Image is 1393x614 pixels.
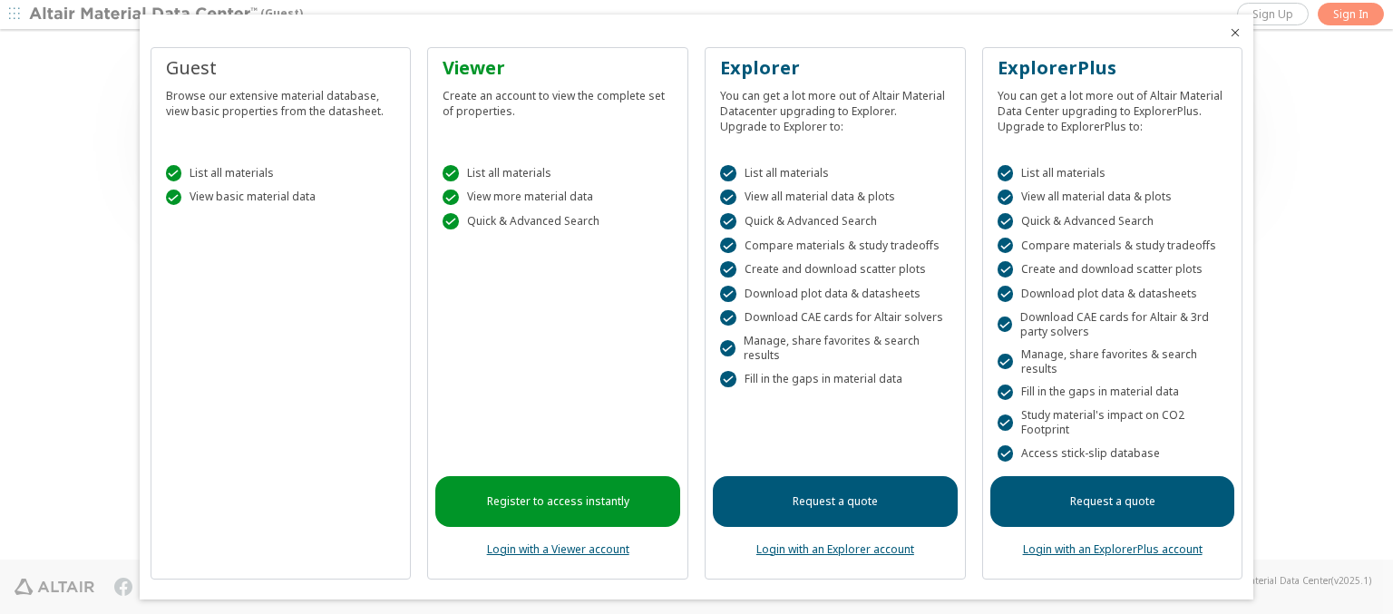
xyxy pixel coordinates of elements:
[720,190,736,206] div: 
[720,310,736,326] div: 
[998,190,1228,206] div: View all material data & plots
[443,55,673,81] div: Viewer
[720,238,950,254] div: Compare materials & study tradeoffs
[443,165,459,181] div: 
[998,347,1228,376] div: Manage, share favorites & search results
[998,213,1228,229] div: Quick & Advanced Search
[720,213,950,229] div: Quick & Advanced Search
[998,445,1228,462] div: Access stick-slip database
[443,165,673,181] div: List all materials
[435,476,680,527] a: Register to access instantly
[1023,541,1203,557] a: Login with an ExplorerPlus account
[166,190,182,206] div: 
[720,340,735,356] div: 
[998,190,1014,206] div: 
[166,55,396,81] div: Guest
[720,165,950,181] div: List all materials
[998,408,1228,437] div: Study material's impact on CO2 Footprint
[720,165,736,181] div: 
[487,541,629,557] a: Login with a Viewer account
[998,238,1228,254] div: Compare materials & study tradeoffs
[998,445,1014,462] div: 
[720,371,950,387] div: Fill in the gaps in material data
[998,81,1228,134] div: You can get a lot more out of Altair Material Data Center upgrading to ExplorerPlus. Upgrade to E...
[720,286,950,302] div: Download plot data & datasheets
[998,238,1014,254] div: 
[720,190,950,206] div: View all material data & plots
[756,541,914,557] a: Login with an Explorer account
[998,414,1013,431] div: 
[720,334,950,363] div: Manage, share favorites & search results
[998,261,1228,278] div: Create and download scatter plots
[720,261,736,278] div: 
[990,476,1235,527] a: Request a quote
[998,385,1228,401] div: Fill in the gaps in material data
[998,213,1014,229] div: 
[713,476,958,527] a: Request a quote
[166,165,396,181] div: List all materials
[443,213,673,229] div: Quick & Advanced Search
[166,165,182,181] div: 
[998,286,1014,302] div: 
[443,190,673,206] div: View more material data
[998,286,1228,302] div: Download plot data & datasheets
[443,213,459,229] div: 
[998,55,1228,81] div: ExplorerPlus
[720,371,736,387] div: 
[720,55,950,81] div: Explorer
[998,310,1228,339] div: Download CAE cards for Altair & 3rd party solvers
[166,190,396,206] div: View basic material data
[443,81,673,119] div: Create an account to view the complete set of properties.
[998,354,1013,370] div: 
[443,190,459,206] div: 
[998,165,1228,181] div: List all materials
[166,81,396,119] div: Browse our extensive material database, view basic properties from the datasheet.
[998,317,1012,333] div: 
[998,165,1014,181] div: 
[720,213,736,229] div: 
[998,261,1014,278] div: 
[998,385,1014,401] div: 
[1228,25,1242,40] button: Close
[720,81,950,134] div: You can get a lot more out of Altair Material Datacenter upgrading to Explorer. Upgrade to Explor...
[720,261,950,278] div: Create and download scatter plots
[720,238,736,254] div: 
[720,286,736,302] div: 
[720,310,950,326] div: Download CAE cards for Altair solvers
